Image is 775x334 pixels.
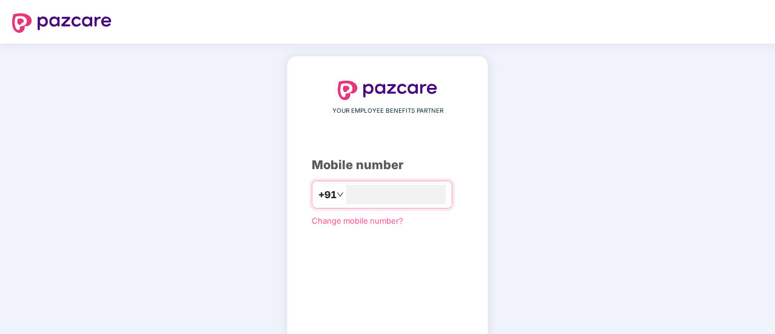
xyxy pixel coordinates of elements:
[337,191,344,198] span: down
[332,106,443,116] span: YOUR EMPLOYEE BENEFITS PARTNER
[318,187,337,202] span: +91
[12,13,112,33] img: logo
[312,156,463,175] div: Mobile number
[312,216,403,225] a: Change mobile number?
[338,81,437,100] img: logo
